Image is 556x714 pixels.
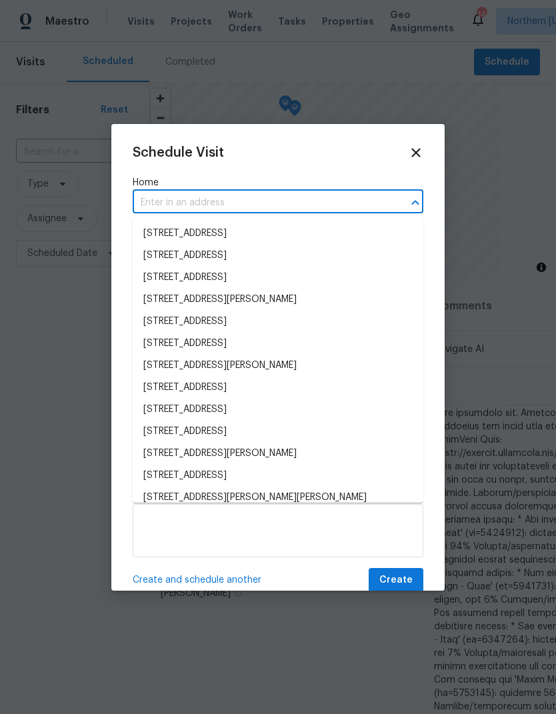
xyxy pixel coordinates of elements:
li: [STREET_ADDRESS][PERSON_NAME] [133,443,423,465]
li: [STREET_ADDRESS] [133,333,423,355]
button: Create [369,568,423,593]
li: [STREET_ADDRESS][PERSON_NAME][PERSON_NAME] [133,487,423,509]
label: Home [133,176,423,189]
li: [STREET_ADDRESS] [133,377,423,399]
span: Create and schedule another [133,573,261,587]
li: [STREET_ADDRESS][PERSON_NAME] [133,289,423,311]
li: [STREET_ADDRESS] [133,245,423,267]
button: Close [406,193,425,212]
span: Create [379,572,413,589]
li: [STREET_ADDRESS] [133,421,423,443]
li: [STREET_ADDRESS] [133,223,423,245]
li: [STREET_ADDRESS] [133,399,423,421]
input: Enter in an address [133,193,386,213]
li: [STREET_ADDRESS] [133,311,423,333]
span: Close [409,145,423,160]
li: [STREET_ADDRESS] [133,267,423,289]
li: [STREET_ADDRESS] [133,465,423,487]
li: [STREET_ADDRESS][PERSON_NAME] [133,355,423,377]
span: Schedule Visit [133,146,224,159]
